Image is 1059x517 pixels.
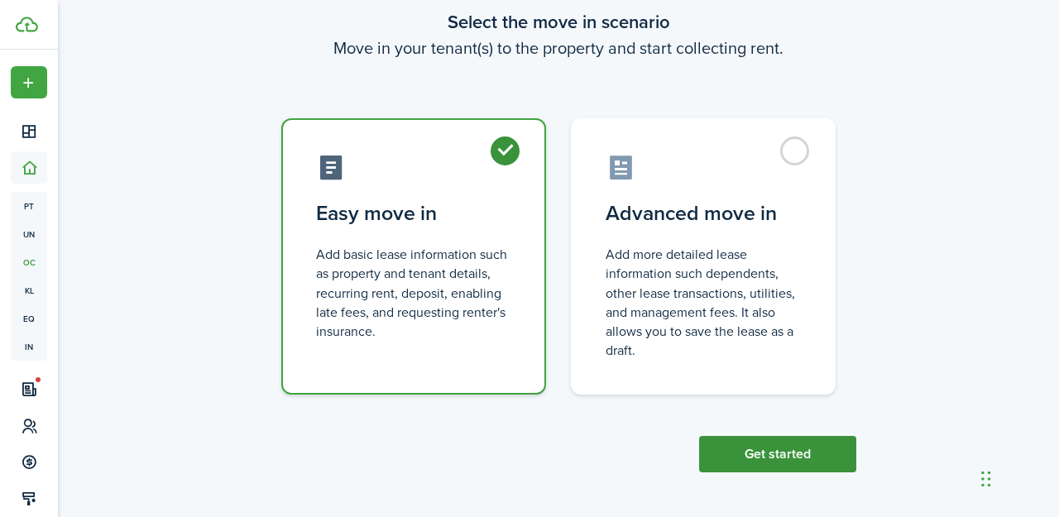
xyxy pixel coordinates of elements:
a: oc [11,248,47,276]
a: un [11,220,47,248]
a: eq [11,304,47,333]
img: TenantCloud [16,17,38,32]
wizard-step-header-description: Move in your tenant(s) to the property and start collecting rent. [261,36,856,60]
a: pt [11,192,47,220]
a: kl [11,276,47,304]
control-radio-card-description: Add basic lease information such as property and tenant details, recurring rent, deposit, enablin... [316,245,511,341]
button: Get started [699,436,856,472]
wizard-step-header-title: Select the move in scenario [261,8,856,36]
button: Open menu [11,66,47,98]
control-radio-card-description: Add more detailed lease information such dependents, other lease transactions, utilities, and man... [606,245,801,360]
div: Drag [981,454,991,504]
control-radio-card-title: Advanced move in [606,199,801,228]
a: in [11,333,47,361]
control-radio-card-title: Easy move in [316,199,511,228]
iframe: Chat Widget [976,438,1059,517]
